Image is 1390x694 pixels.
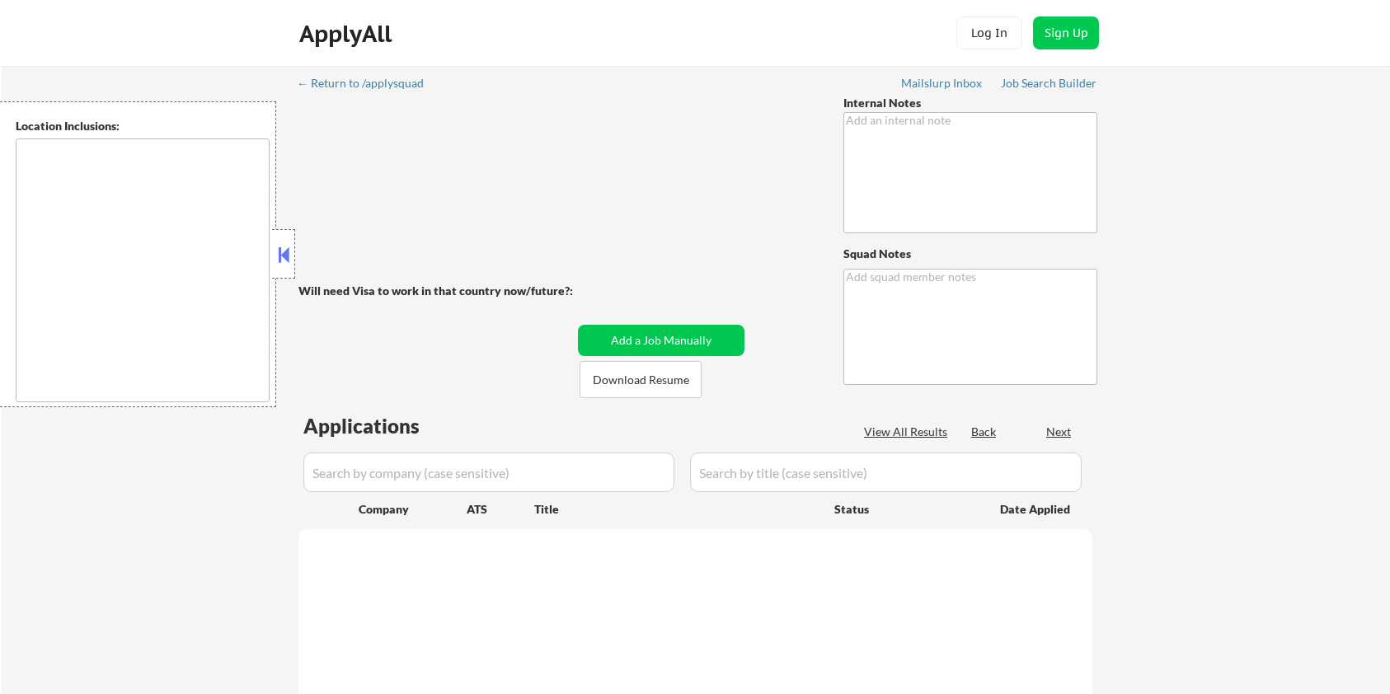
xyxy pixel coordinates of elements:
input: Search by company (case sensitive) [303,453,674,492]
div: Internal Notes [843,95,1097,111]
button: Download Resume [580,361,702,398]
strong: Will need Visa to work in that country now/future?: [298,284,573,298]
div: ApplyAll [299,20,397,48]
input: Search by title (case sensitive) [690,453,1082,492]
div: Status [834,494,976,523]
div: Back [971,424,998,440]
div: Applications [303,416,467,436]
div: Company [359,501,467,518]
div: Next [1046,424,1073,440]
div: Date Applied [1000,501,1073,518]
button: Log In [956,16,1022,49]
div: Title [534,501,819,518]
div: Squad Notes [843,246,1097,262]
div: ATS [467,501,534,518]
div: Location Inclusions: [16,118,270,134]
button: Add a Job Manually [578,325,744,356]
div: View All Results [864,424,952,440]
div: ← Return to /applysquad [297,77,439,89]
div: Mailslurp Inbox [901,77,984,89]
a: ← Return to /applysquad [297,77,439,93]
button: Sign Up [1033,16,1099,49]
div: Job Search Builder [1001,77,1097,89]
